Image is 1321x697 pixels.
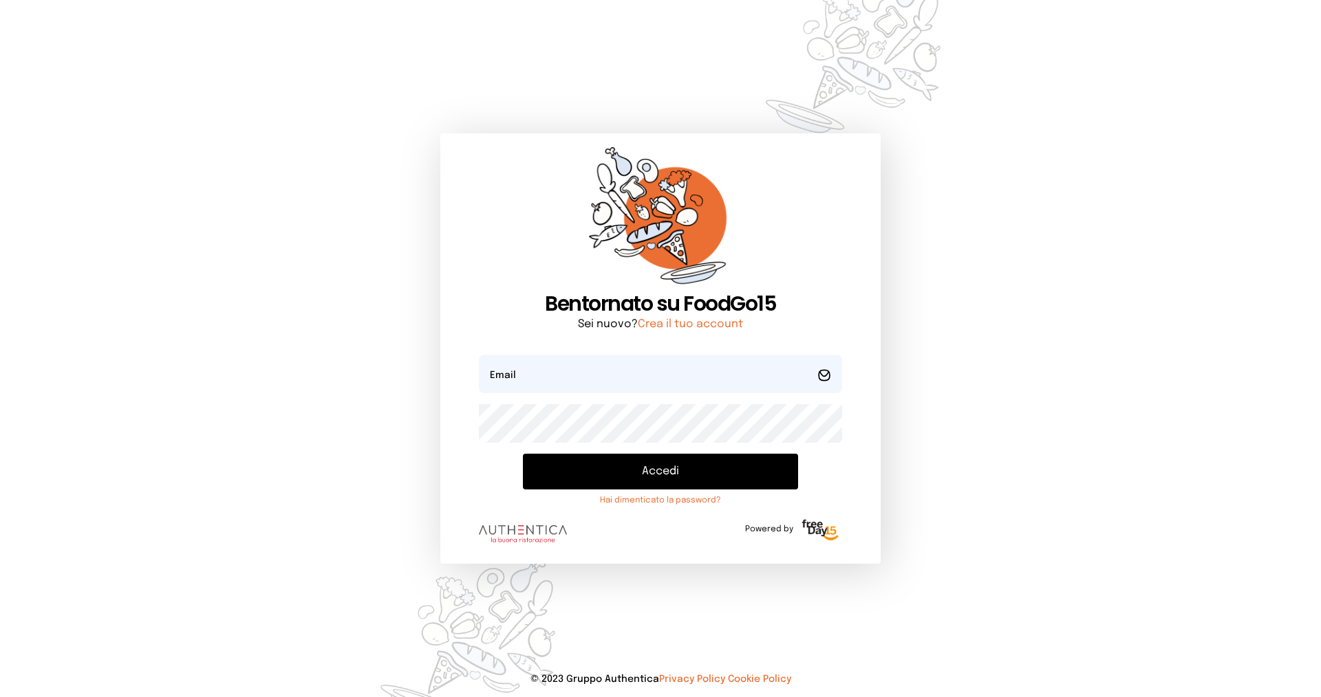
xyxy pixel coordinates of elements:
[523,454,798,489] button: Accedi
[22,672,1299,686] p: © 2023 Gruppo Authentica
[745,524,793,535] span: Powered by
[589,147,732,292] img: sticker-orange.65babaf.png
[479,525,567,543] img: logo.8f33a47.png
[728,674,791,684] a: Cookie Policy
[479,291,842,316] h1: Bentornato su FoodGo15
[638,318,743,330] a: Crea il tuo account
[523,495,798,506] a: Hai dimenticato la password?
[799,517,842,544] img: logo-freeday.3e08031.png
[659,674,725,684] a: Privacy Policy
[479,316,842,333] p: Sei nuovo?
